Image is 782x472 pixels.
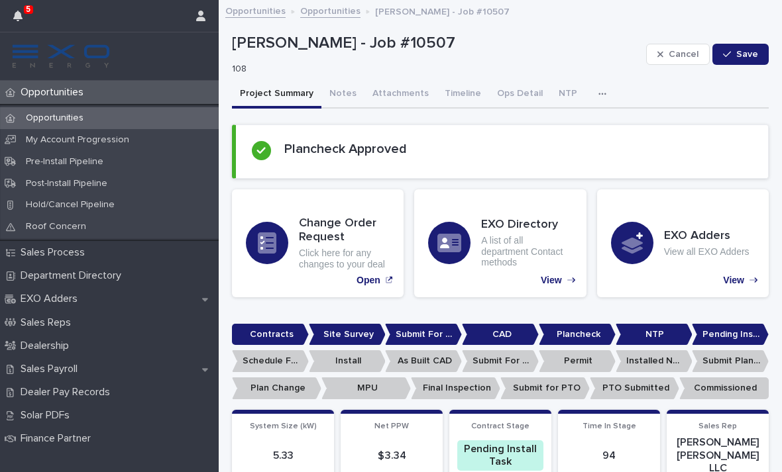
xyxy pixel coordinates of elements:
[15,409,80,422] p: Solar PDFs
[590,377,679,399] p: PTO Submitted
[698,422,737,430] span: Sales Rep
[357,275,380,286] p: Open
[669,50,698,59] span: Cancel
[15,86,94,99] p: Opportunities
[300,3,361,18] a: Opportunities
[15,113,94,124] p: Opportunities
[414,189,586,297] a: View
[457,440,543,471] div: Pending Install Task
[664,229,750,244] h3: EXO Adders
[616,324,693,346] p: NTP
[309,324,386,346] p: Site Survey
[664,246,750,258] p: View all EXO Adders
[240,449,326,462] p: 5.33
[646,44,710,65] button: Cancel
[15,363,88,375] p: Sales Payroll
[284,141,407,157] h2: Plancheck Approved
[712,44,769,65] button: Save
[15,134,140,146] p: My Account Progression
[232,324,309,346] p: Contracts
[375,3,510,18] p: [PERSON_NAME] - Job #10507
[232,189,404,297] a: Open
[374,422,409,430] span: Net PPW
[15,340,80,352] p: Dealership
[232,377,321,399] p: Plan Change
[15,269,132,282] p: Department Directory
[539,324,616,346] p: Plancheck
[583,422,636,430] span: Time In Stage
[597,189,769,297] a: View
[309,350,386,372] p: Install
[26,5,30,14] p: 5
[541,275,562,286] p: View
[250,422,317,430] span: System Size (kW)
[489,81,551,109] button: Ops Detail
[15,156,114,167] p: Pre-Install Pipeline
[232,350,309,372] p: Schedule For Install
[500,377,590,399] p: Submit for PTO
[15,386,121,399] p: Dealer Pay Records
[481,235,572,268] p: A list of all department Contact methods
[349,449,435,462] p: $ 3.34
[15,316,82,329] p: Sales Reps
[13,8,30,32] div: 5
[225,3,286,18] a: Opportunities
[692,350,769,372] p: Submit Plan Change
[551,81,585,109] button: NTP
[411,377,500,399] p: Final Inspection
[481,218,572,232] h3: EXO Directory
[11,43,111,70] img: FKS5r6ZBThi8E5hshIGi
[692,324,769,346] p: Pending Install Task
[385,350,462,372] p: As Built CAD
[15,199,125,211] p: Hold/Cancel Pipeline
[462,350,539,372] p: Submit For Permit
[437,81,489,109] button: Timeline
[15,221,97,232] p: Roof Concern
[364,81,437,109] button: Attachments
[679,377,769,399] p: Commissioned
[15,178,118,189] p: Post-Install Pipeline
[385,324,462,346] p: Submit For CAD
[736,50,758,59] span: Save
[539,350,616,372] p: Permit
[462,324,539,346] p: CAD
[616,350,693,372] p: Installed No Permit
[723,275,744,286] p: View
[15,432,101,445] p: Finance Partner
[299,216,390,245] h3: Change Order Request
[15,293,88,305] p: EXO Adders
[566,449,652,462] p: 94
[232,64,636,75] p: 108
[321,377,411,399] p: MPU
[232,34,641,53] p: [PERSON_NAME] - Job #10507
[471,422,530,430] span: Contract Stage
[321,81,364,109] button: Notes
[15,246,95,259] p: Sales Process
[299,248,390,270] p: Click here for any changes to your deal
[232,81,321,109] button: Project Summary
